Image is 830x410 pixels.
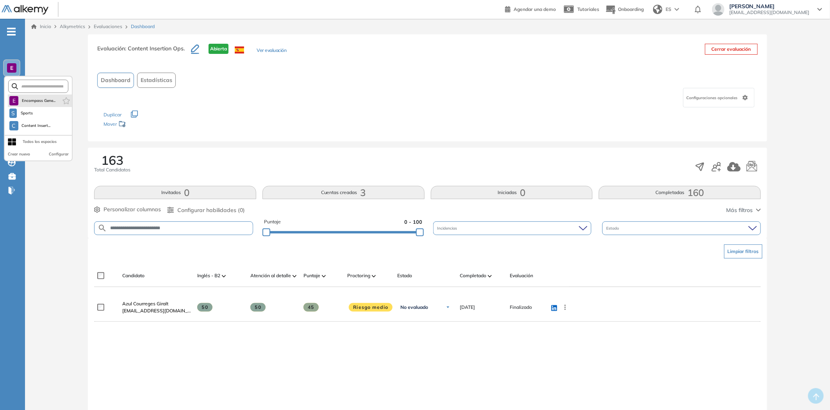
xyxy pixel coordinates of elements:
[250,303,266,312] span: 50
[666,6,671,13] span: ES
[235,46,244,53] img: ESP
[131,23,155,30] span: Dashboard
[653,5,662,14] img: world
[137,73,176,88] button: Estadísticas
[94,186,256,199] button: Invitados0
[577,6,599,12] span: Tutoriales
[264,218,281,226] span: Puntaje
[262,186,425,199] button: Cuentas creadas3
[729,9,810,16] span: [EMAIL_ADDRESS][DOMAIN_NAME]
[167,206,245,214] button: Configurar habilidades (0)
[209,44,228,54] span: Abierta
[21,98,55,104] span: Encompass Gene...
[404,218,422,226] span: 0 - 100
[97,44,191,60] h3: Evaluación
[460,304,475,311] span: [DATE]
[101,76,130,84] span: Dashboard
[11,110,15,116] span: S
[97,73,134,88] button: Dashboard
[23,139,57,145] div: Todos los espacios
[510,272,533,279] span: Evaluación
[303,272,320,279] span: Puntaje
[618,6,644,12] span: Onboarding
[104,118,182,132] div: Mover
[122,307,191,314] span: [EMAIL_ADDRESS][DOMAIN_NAME]
[372,275,376,277] img: [missing "en.ARROW_ALT" translation]
[141,76,172,84] span: Estadísticas
[599,186,761,199] button: Completadas160
[197,303,212,312] span: 50
[104,112,121,118] span: Duplicar
[98,223,107,233] img: SEARCH_ALT
[104,205,161,214] span: Personalizar columnas
[729,3,810,9] span: [PERSON_NAME]
[322,275,326,277] img: [missing "en.ARROW_ALT" translation]
[446,305,450,310] img: Ícono de flecha
[505,4,556,13] a: Agendar una demo
[510,304,532,311] span: Finalizado
[101,154,123,166] span: 163
[20,110,34,116] span: Sports
[122,301,168,307] span: Azul Courreges Giralt
[514,6,556,12] span: Agendar una demo
[303,303,319,312] span: 45
[705,44,758,55] button: Cerrar evaluación
[488,275,492,277] img: [missing "en.ARROW_ALT" translation]
[675,8,679,11] img: arrow
[125,45,185,52] span: : Content Insertion Ops.
[2,5,48,15] img: Logo
[437,225,459,231] span: Incidencias
[12,98,16,104] span: E
[49,151,69,157] button: Configurar
[460,272,486,279] span: Completado
[60,23,85,29] span: Alkymetrics
[10,65,13,71] span: E
[400,304,428,310] span: No evaluado
[683,88,755,107] div: Configuraciones opcionales
[222,275,226,277] img: [missing "en.ARROW_ALT" translation]
[94,205,161,214] button: Personalizar columnas
[397,272,412,279] span: Estado
[257,47,286,55] button: Ver evaluación
[433,221,591,235] div: Incidencias
[726,206,753,214] span: Más filtros
[602,221,760,235] div: Estado
[197,272,220,279] span: Inglés - B2
[122,300,191,307] a: Azul Courreges Giralt
[605,1,644,18] button: Onboarding
[687,95,739,101] span: Configuraciones opcionales
[250,272,291,279] span: Atención al detalle
[177,206,245,214] span: Configurar habilidades (0)
[726,206,761,214] button: Más filtros
[7,31,16,32] i: -
[431,186,593,199] button: Iniciadas0
[21,123,51,129] span: Content Insert...
[293,275,296,277] img: [missing "en.ARROW_ALT" translation]
[94,23,122,29] a: Evaluaciones
[724,244,762,258] button: Limpiar filtros
[8,151,30,157] button: Crear nuevo
[347,272,370,279] span: Proctoring
[606,225,621,231] span: Estado
[349,303,393,312] span: Riesgo medio
[122,272,145,279] span: Candidato
[12,123,16,129] span: C
[31,23,51,30] a: Inicio
[94,166,130,173] span: Total Candidatos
